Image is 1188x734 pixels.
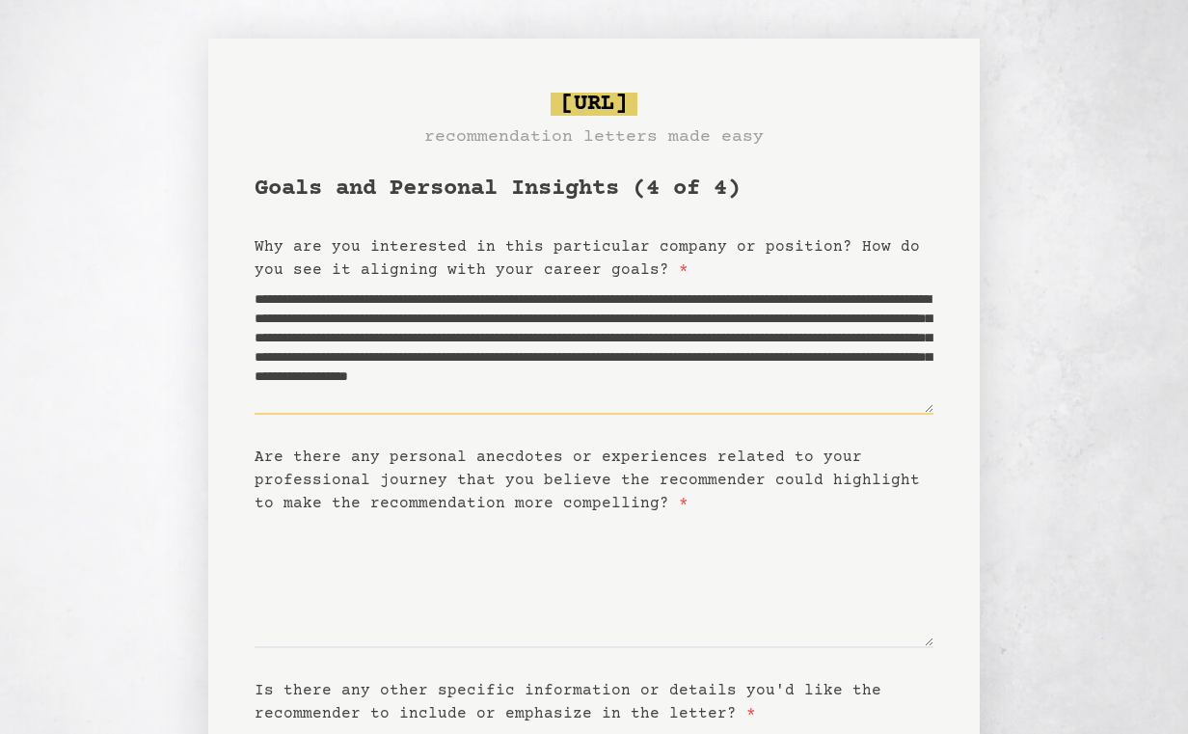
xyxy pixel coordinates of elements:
[255,238,920,279] label: Why are you interested in this particular company or position? How do you see it aligning with yo...
[255,174,933,204] h1: Goals and Personal Insights (4 of 4)
[424,123,764,150] h3: recommendation letters made easy
[551,93,637,116] span: [URL]
[255,449,920,512] label: Are there any personal anecdotes or experiences related to your professional journey that you bel...
[255,682,881,722] label: Is there any other specific information or details you'd like the recommender to include or empha...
